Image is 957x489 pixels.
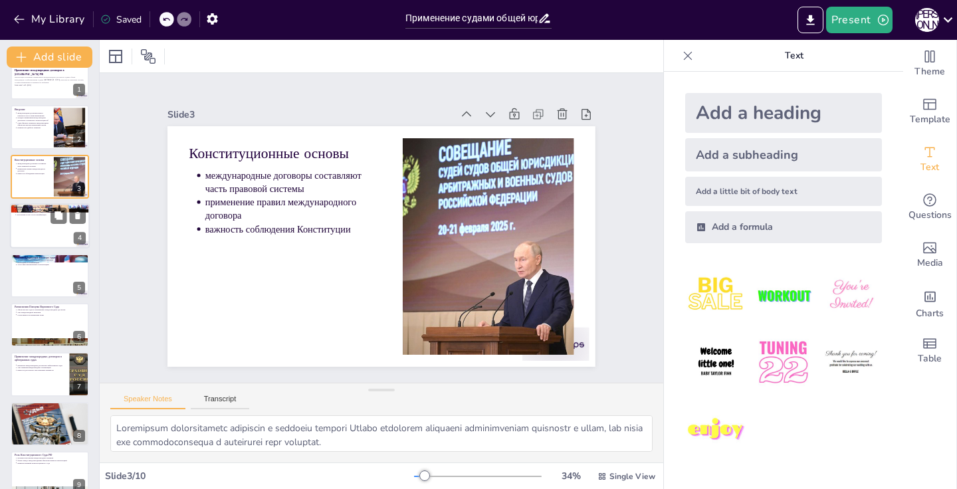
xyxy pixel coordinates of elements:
div: Get real-time input from your audience [903,183,956,231]
p: применение к физическим и юридическим лицам [17,211,86,214]
button: г [PERSON_NAME] [915,7,939,33]
div: 4 [10,203,90,248]
p: Конституционные основы [15,158,50,162]
div: 2 [73,134,85,146]
textarea: Loremipsum dolorsitametc adipiscin e seddoeiu tempori Utlabo etdolorem aliquaeni adminimveniam qu... [110,415,653,452]
p: важность учета международных норм [17,409,85,412]
p: Условия применения договора судами [15,255,85,259]
div: Add a heading [685,93,882,133]
div: Change the overall theme [903,40,956,88]
div: 5 [73,282,85,294]
div: 3 [73,183,85,195]
p: примеры решений Конституционного Суда [17,462,85,464]
span: Charts [916,306,944,321]
div: Add a subheading [685,138,882,171]
div: 8 [11,402,89,446]
img: 5.jpeg [752,332,814,393]
button: Delete Slide [70,208,86,224]
p: примеры применения международных конвенций [17,407,85,409]
button: Speaker Notes [110,395,185,409]
p: Введение [15,107,50,111]
p: влияние на судебную практику [17,126,50,129]
div: 5 [11,254,89,298]
p: влияние на судебные решения [17,411,85,414]
div: 34 % [555,470,587,482]
div: Add a formula [685,211,882,243]
p: проверка исполнения международных решений [17,457,85,460]
span: Media [917,256,943,270]
div: Slide 3 / 10 [105,470,414,482]
span: Single View [609,471,655,482]
img: 2.jpeg [752,264,814,326]
p: международные договоры играют ключевую роль в правоприменении [17,112,50,116]
button: Present [826,7,893,33]
input: Insert title [405,9,538,28]
div: Layout [105,46,126,67]
div: Slide 3 [195,66,475,138]
div: 1 [73,84,85,96]
p: Применение международных договоров в арбитражных судах [15,355,66,362]
div: 1 [11,56,89,100]
div: Add text boxes [903,136,956,183]
div: Add a table [903,327,956,375]
div: 6 [11,303,89,347]
img: 6.jpeg [820,332,882,393]
span: Template [910,112,950,127]
button: Add slide [7,47,92,68]
div: 7 [11,352,89,396]
p: обязательства судов по применению международных договоров [17,309,85,312]
img: 7.jpeg [685,399,747,461]
div: Add images, graphics, shapes or video [903,231,956,279]
span: Text [920,160,939,175]
div: 4 [74,233,86,244]
p: необходимость ратификации [17,261,85,264]
img: 1.jpeg [685,264,747,326]
span: Table [918,351,942,366]
div: Saved [100,13,142,26]
button: Transcript [191,395,250,409]
div: 8 [73,430,85,442]
img: 4.jpeg [685,332,747,393]
div: 2 [11,105,89,149]
p: вступление в силу после ратификации [17,214,86,217]
strong: Применение международных договоров в [GEOGRAPHIC_DATA] РФ [15,68,64,76]
div: Add a little bit of body text [685,177,882,206]
p: приоритет международных договоров в арбитражных судах [17,364,65,367]
button: Export to PowerPoint [797,7,823,33]
span: Position [140,49,156,64]
p: суды обязаны учитывать международные обязательства при разрешении споров [17,122,50,126]
div: Add ready made slides [903,88,956,136]
p: Разъяснения Пленума Верховного Суда [15,305,85,309]
div: Add charts and graphs [903,279,956,327]
p: учет международной практики [17,311,85,314]
div: 7 [73,381,85,393]
span: Questions [908,208,952,223]
img: 3.jpeg [820,264,882,326]
button: Duplicate Slide [51,208,66,224]
p: баланс между международными обязательствами и Конституцией [17,459,85,462]
div: г [PERSON_NAME] [915,8,939,32]
p: Федеральный закон № 101-ФЗ [14,205,86,209]
button: My Library [10,9,90,30]
div: 3 [11,155,89,199]
p: применение правил международного договора [17,167,50,172]
p: Конституционные основы [207,106,399,165]
p: международные договоры составляют часть правовой системы [17,162,50,167]
p: Презентация посвящена применению международных договоров судами общей юрисдикции и арбитражными с... [15,76,85,84]
p: порядок применения международных договоров установлен в Конституции РФ [17,116,50,121]
p: согласованность применения норм [17,314,85,316]
p: обязательное выполнение международных договоров [17,209,86,211]
p: учет практики международных организаций [17,367,65,369]
p: применение правил международного договора [210,159,388,223]
p: Generated with [URL] [15,84,85,86]
p: важность соблюдения Конституции [207,186,382,236]
p: международные договоры составляют часть правовой системы [216,134,394,197]
p: важность для споров с иностранным элементом [17,369,65,372]
p: важность соблюдения Конституции [17,172,50,175]
p: Роль Конституционного Суда РФ [15,453,85,457]
span: Theme [914,64,945,79]
p: Text [698,40,890,72]
div: 6 [73,331,85,343]
p: условия применения международного договора [17,258,85,261]
p: Примеры из практики ВС РФ [15,403,85,407]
